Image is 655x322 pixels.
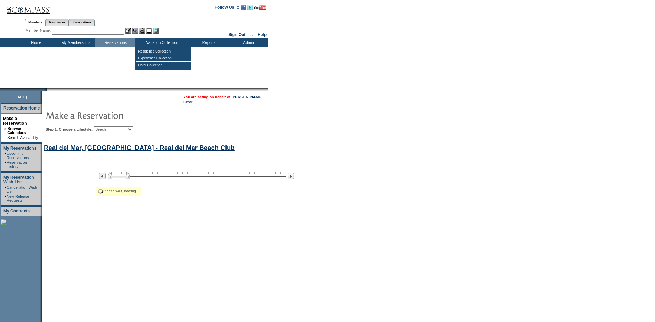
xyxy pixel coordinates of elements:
[254,7,266,11] a: Subscribe to our YouTube Channel
[7,135,38,140] a: Search Availability
[15,95,27,99] span: [DATE]
[250,32,253,37] span: ::
[5,194,6,202] td: ·
[46,19,69,26] a: Residences
[258,32,267,37] a: Help
[98,189,103,194] img: spinner2.gif
[5,160,6,169] td: ·
[26,28,52,34] div: Member Name:
[25,19,46,26] a: Members
[232,95,262,99] a: [PERSON_NAME]
[135,38,188,47] td: Vacation Collection
[153,28,159,34] img: b_calculator.gif
[3,106,40,111] a: Reservation Home
[125,28,131,34] img: b_edit.gif
[96,187,141,196] div: Please wait, loading...
[288,173,294,179] img: Next
[3,146,36,151] a: My Reservations
[7,151,29,160] a: Upcoming Reservations
[4,126,7,131] b: »
[55,38,95,47] td: My Memberships
[7,160,27,169] a: Reservation History
[4,135,7,140] td: ·
[16,38,55,47] td: Home
[7,185,37,193] a: Cancellation Wish List
[99,173,106,179] img: Previous
[44,88,47,91] img: promoShadowLeftCorner.gif
[228,38,268,47] td: Admin
[132,28,138,34] img: View
[7,126,26,135] a: Browse Calendars
[69,19,95,26] a: Reservations
[241,7,246,11] a: Become our fan on Facebook
[254,5,266,10] img: Subscribe to our YouTube Channel
[46,108,184,122] img: pgTtlMakeReservation.gif
[3,209,30,214] a: My Contracts
[3,175,34,184] a: My Reservation Wish List
[7,194,29,202] a: New Release Requests
[183,100,192,104] a: Clear
[95,38,135,47] td: Reservations
[188,38,228,47] td: Reports
[136,55,191,62] td: Experience Collection
[3,116,27,126] a: Make a Reservation
[146,28,152,34] img: Reservations
[136,62,191,68] td: Hotel Collection
[136,48,191,55] td: Residence Collection
[241,5,246,10] img: Become our fan on Facebook
[5,185,6,193] td: ·
[139,28,145,34] img: Impersonate
[5,151,6,160] td: ·
[215,4,239,12] td: Follow Us ::
[228,32,245,37] a: Sign Out
[46,127,93,131] b: Step 1: Choose a Lifestyle:
[44,144,235,151] a: Real del Mar, [GEOGRAPHIC_DATA] - Real del Mar Beach Club
[183,95,262,99] span: You are acting on behalf of:
[247,5,253,10] img: Follow us on Twitter
[247,7,253,11] a: Follow us on Twitter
